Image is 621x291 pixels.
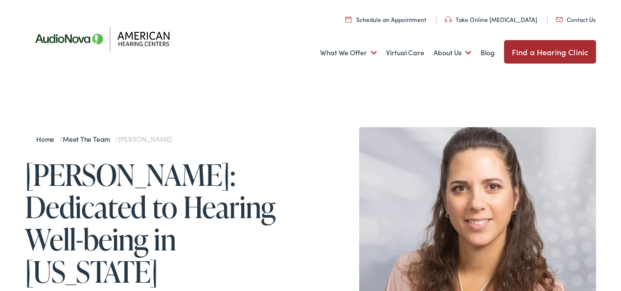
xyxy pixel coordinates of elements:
[434,35,471,71] a: About Us
[345,16,351,22] img: utility icon
[345,15,426,23] a: Schedule an Appointment
[556,17,563,22] img: utility icon
[36,134,59,144] a: Home
[445,15,537,23] a: Take Online [MEDICAL_DATA]
[445,17,452,22] img: utility icon
[63,134,115,144] a: Meet the Team
[556,15,596,23] a: Contact Us
[118,134,172,144] span: [PERSON_NAME]
[36,134,172,144] span: / /
[320,35,377,71] a: What We Offer
[481,35,495,71] a: Blog
[504,40,596,64] a: Find a Hearing Clinic
[386,35,424,71] a: Virtual Care
[25,158,311,288] h1: [PERSON_NAME]: Dedicated to Hearing Well-being in [US_STATE]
